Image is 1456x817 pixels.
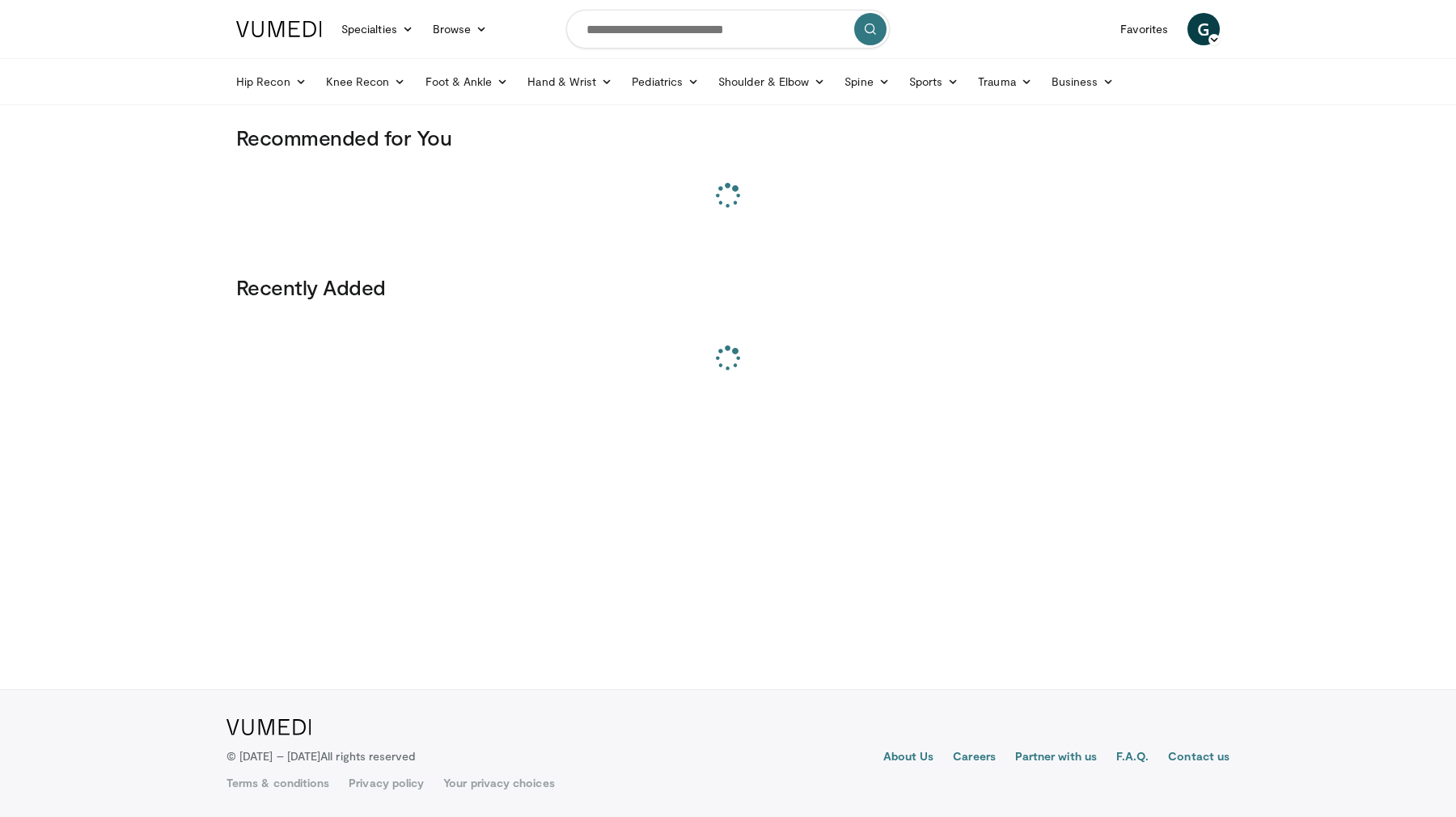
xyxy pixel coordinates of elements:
a: Browse [423,13,497,45]
a: Pediatrics [622,66,709,98]
a: Favorites [1111,13,1178,45]
a: Shoulder & Elbow [709,66,835,98]
a: About Us [883,748,934,768]
a: Spine [835,66,899,98]
a: Terms & conditions [226,775,329,791]
h3: Recommended for You [236,125,1220,150]
p: © [DATE] – [DATE] [226,748,416,764]
a: Sports [899,66,969,98]
a: Partner with us [1015,748,1097,768]
a: Hand & Wrist [518,66,622,98]
a: Careers [953,748,996,768]
a: F.A.Q. [1116,748,1149,768]
a: Contact us [1168,748,1230,768]
img: VuMedi Logo [236,21,322,37]
a: Business [1042,66,1124,98]
a: Knee Recon [316,66,416,98]
a: Hip Recon [226,66,316,98]
a: Foot & Ankle [416,66,518,98]
a: Trauma [968,66,1042,98]
h3: Recently Added [236,274,1220,300]
img: VuMedi Logo [226,719,311,735]
span: All rights reserved [320,749,415,763]
a: Your privacy choices [443,775,554,791]
input: Search topics, interventions [566,10,890,49]
a: Specialties [332,13,423,45]
a: Privacy policy [349,775,424,791]
a: G [1187,13,1220,45]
